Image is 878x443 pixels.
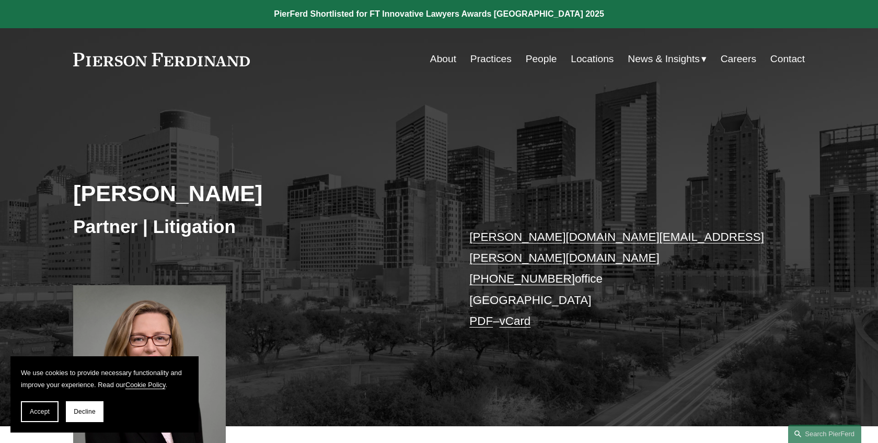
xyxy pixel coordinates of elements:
[770,49,805,69] a: Contact
[469,272,575,285] a: [PHONE_NUMBER]
[73,180,439,207] h2: [PERSON_NAME]
[500,314,531,328] a: vCard
[469,314,493,328] a: PDF
[73,215,439,238] h3: Partner | Litigation
[526,49,557,69] a: People
[628,50,700,68] span: News & Insights
[10,356,199,433] section: Cookie banner
[125,381,166,389] a: Cookie Policy
[721,49,756,69] a: Careers
[788,425,861,443] a: Search this site
[66,401,103,422] button: Decline
[469,230,764,264] a: [PERSON_NAME][DOMAIN_NAME][EMAIL_ADDRESS][PERSON_NAME][DOMAIN_NAME]
[30,408,50,415] span: Accept
[469,227,774,332] p: office [GEOGRAPHIC_DATA] –
[21,401,59,422] button: Accept
[628,49,707,69] a: folder dropdown
[21,367,188,391] p: We use cookies to provide necessary functionality and improve your experience. Read our .
[470,49,512,69] a: Practices
[430,49,456,69] a: About
[571,49,614,69] a: Locations
[74,408,96,415] span: Decline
